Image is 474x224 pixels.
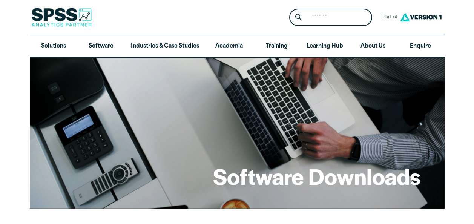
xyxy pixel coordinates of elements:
[378,12,398,23] span: Part of
[30,35,77,57] a: Solutions
[291,11,305,25] button: Search magnifying glass icon
[31,8,92,27] img: SPSS Analytics Partner
[398,10,443,24] img: Version1 Logo
[30,35,445,57] nav: Desktop version of site main menu
[295,14,301,20] svg: Search magnifying glass icon
[349,35,397,57] a: About Us
[77,35,125,57] a: Software
[125,35,205,57] a: Industries & Case Studies
[397,35,444,57] a: Enquire
[301,35,349,57] a: Learning Hub
[205,35,253,57] a: Academia
[289,9,372,26] form: Site Header Search Form
[213,161,420,191] h1: Software Downloads
[253,35,300,57] a: Training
